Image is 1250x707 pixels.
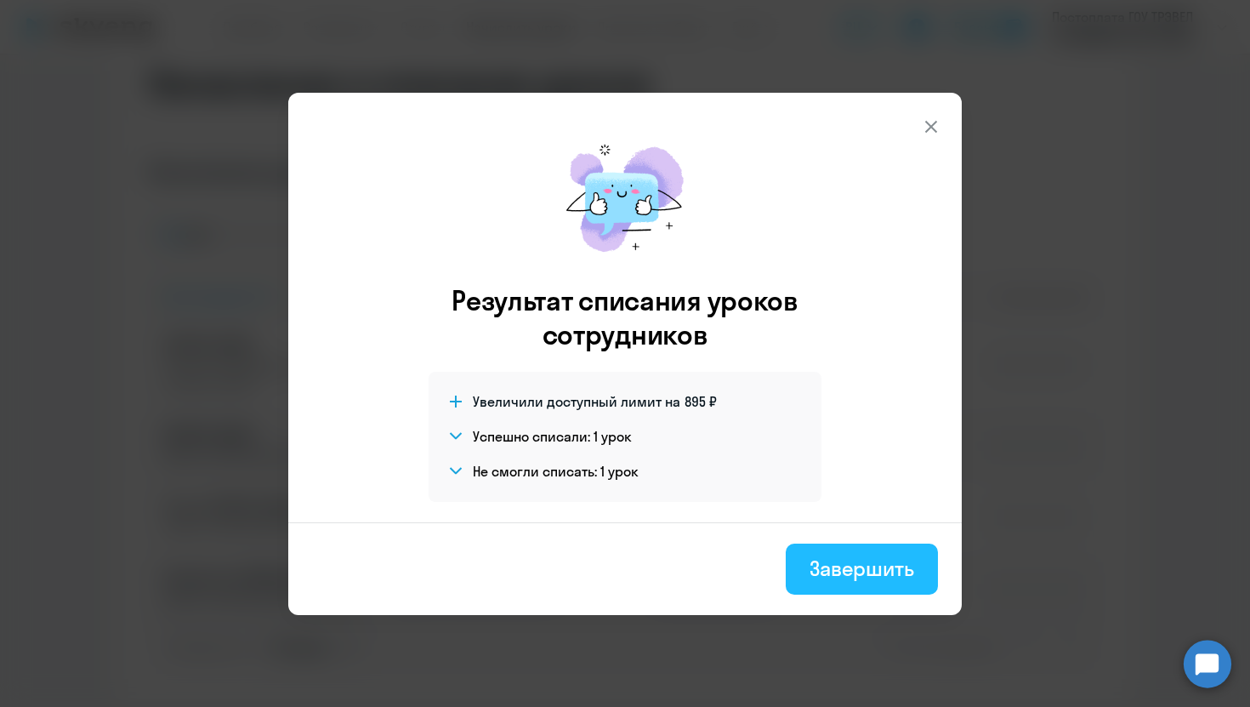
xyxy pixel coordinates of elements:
[786,544,938,595] button: Завершить
[685,392,717,411] span: 895 ₽
[810,555,914,582] div: Завершить
[473,392,680,411] span: Увеличили доступный лимит на
[473,462,639,481] h4: Не смогли списать: 1 урок
[548,127,702,270] img: mirage-message.png
[429,283,821,351] h3: Результат списания уроков сотрудников
[473,427,632,446] h4: Успешно списали: 1 урок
